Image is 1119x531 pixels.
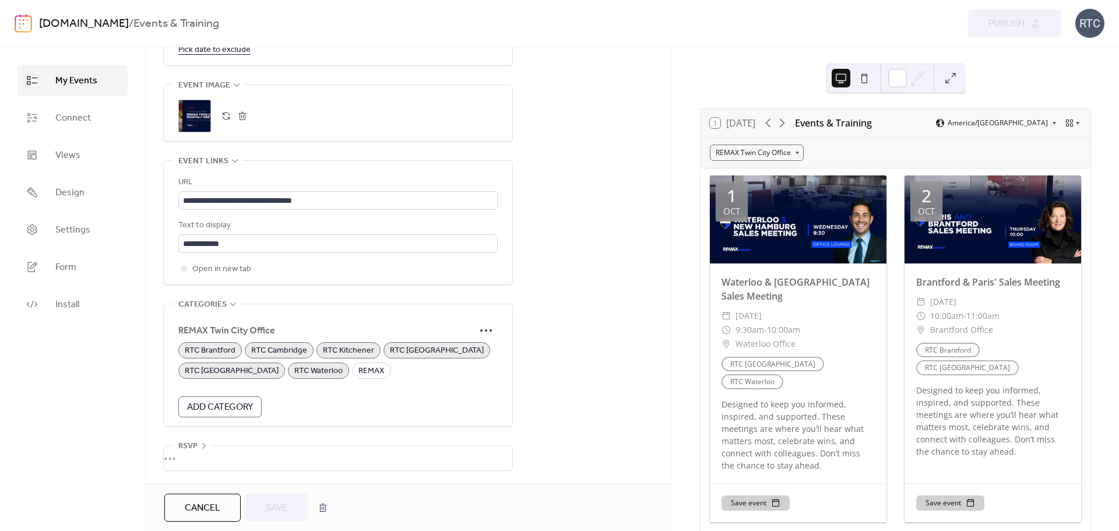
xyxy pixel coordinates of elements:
[723,207,740,216] div: Oct
[963,309,966,323] span: -
[178,79,230,93] span: Event image
[185,344,235,358] span: RTC Brantford
[178,439,198,453] span: RSVP
[178,100,211,132] div: ;
[722,309,731,323] div: ​
[918,207,935,216] div: Oct
[185,364,279,378] span: RTC [GEOGRAPHIC_DATA]
[178,324,474,338] span: REMAX Twin City Office
[178,43,251,57] span: Pick date to exclude
[736,309,762,323] span: [DATE]
[795,116,872,130] div: Events & Training
[921,187,931,205] div: 2
[722,323,731,337] div: ​
[767,323,800,337] span: 10:00am
[178,396,262,417] button: Add Category
[133,13,219,35] b: Events & Training
[948,119,1048,126] span: America/[GEOGRAPHIC_DATA]
[916,495,984,511] button: Save event
[722,495,790,511] button: Save event
[55,149,80,163] span: Views
[17,289,128,320] a: Install
[17,102,128,133] a: Connect
[164,446,512,470] div: •••
[192,262,251,276] span: Open in new tab
[17,177,128,208] a: Design
[17,214,128,245] a: Settings
[251,344,307,358] span: RTC Cambridge
[178,219,495,233] div: Text to display
[39,13,129,35] a: [DOMAIN_NAME]
[1075,9,1104,38] div: RTC
[727,187,737,205] div: 1
[129,13,133,35] b: /
[764,323,767,337] span: -
[916,323,926,337] div: ​
[905,275,1081,289] div: Brantford & Paris' Sales Meeting
[930,295,956,309] span: [DATE]
[905,384,1081,458] div: Designed to keep you informed, inspired, and supported. These meetings are where you’ll hear what...
[17,251,128,283] a: Form
[178,175,495,189] div: URL
[722,337,731,351] div: ​
[178,298,227,312] span: Categories
[55,223,90,237] span: Settings
[185,501,220,515] span: Cancel
[358,364,385,378] span: REMAX
[55,298,79,312] span: Install
[736,323,764,337] span: 9:30am
[916,309,926,323] div: ​
[323,344,374,358] span: RTC Kitchener
[17,65,128,96] a: My Events
[930,323,993,337] span: Brantford Office
[55,111,91,125] span: Connect
[55,74,97,88] span: My Events
[178,154,228,168] span: Event links
[710,398,886,472] div: Designed to keep you informed, inspired, and supported. These meetings are where you’ll hear what...
[55,261,76,275] span: Form
[164,494,241,522] button: Cancel
[187,400,253,414] span: Add Category
[916,295,926,309] div: ​
[294,364,343,378] span: RTC Waterloo
[55,186,85,200] span: Design
[736,337,796,351] span: Waterloo Office
[17,139,128,171] a: Views
[390,344,484,358] span: RTC [GEOGRAPHIC_DATA]
[930,309,963,323] span: 10:00am
[15,14,32,33] img: logo
[710,275,886,303] div: Waterloo & [GEOGRAPHIC_DATA] Sales Meeting
[966,309,1000,323] span: 11:00am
